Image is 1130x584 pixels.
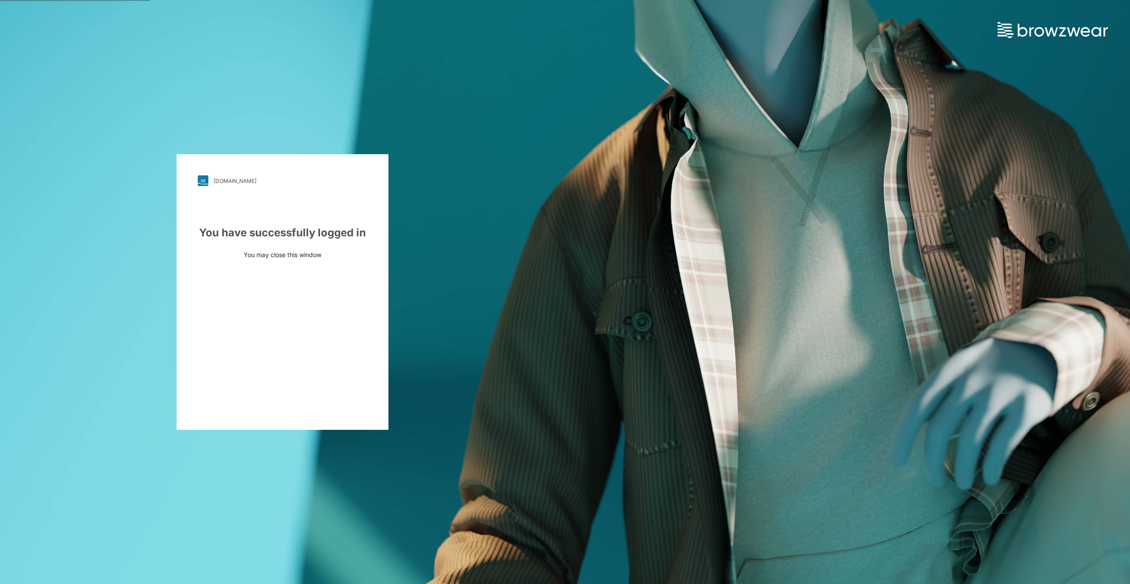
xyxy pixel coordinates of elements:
[198,175,367,186] a: [DOMAIN_NAME]
[198,250,367,259] p: You may close this window
[214,178,256,184] div: [DOMAIN_NAME]
[198,225,367,241] div: You have successfully logged in
[198,175,208,186] img: svg+xml;base64,PHN2ZyB3aWR0aD0iMjgiIGhlaWdodD0iMjgiIHZpZXdCb3g9IjAgMCAyOCAyOCIgZmlsbD0ibm9uZSIgeG...
[998,22,1108,38] img: browzwear-logo.73288ffb.svg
